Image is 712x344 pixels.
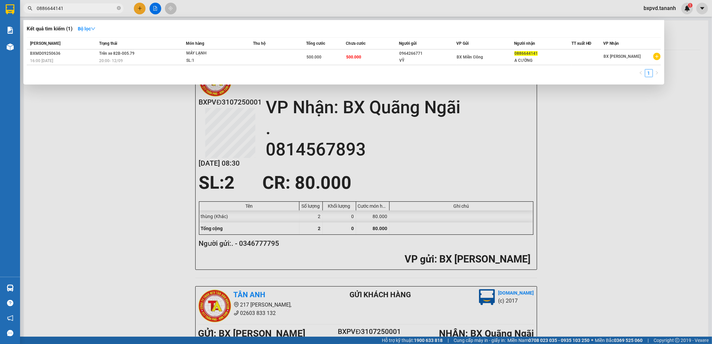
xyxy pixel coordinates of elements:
span: question-circle [7,300,13,306]
span: Thu hộ [253,41,266,46]
span: 500.000 [346,55,361,59]
span: Người nhận [514,41,535,46]
span: 500.000 [306,55,321,59]
img: logo-vxr [6,4,14,14]
span: close-circle [117,6,121,10]
span: notification [7,315,13,321]
li: Previous Page [637,69,645,77]
img: warehouse-icon [7,43,14,50]
div: 0964266771 [399,50,456,57]
span: TT xuất HĐ [571,41,591,46]
span: Món hàng [186,41,204,46]
span: 20:00 - 12/09 [99,58,123,63]
span: 0886644141 [514,51,538,56]
span: BX Miền Đông [457,55,483,59]
a: 1 [645,69,653,77]
span: VP Gửi [457,41,469,46]
span: right [655,71,659,75]
span: search [28,6,32,11]
span: [PERSON_NAME] [30,41,60,46]
li: 1 [645,69,653,77]
span: BX [PERSON_NAME] [604,54,641,59]
li: Next Page [653,69,661,77]
img: warehouse-icon [7,285,14,292]
span: 16:00 [DATE] [30,58,53,63]
input: Tìm tên, số ĐT hoặc mã đơn [37,5,115,12]
div: A CƯỜNG [514,57,571,64]
span: down [91,26,95,31]
div: MÁY LẠNH [186,50,236,57]
h3: Kết quả tìm kiếm ( 1 ) [27,25,72,32]
span: Chưa cước [346,41,366,46]
span: Trên xe 82B-005.79 [99,51,135,56]
span: VP Nhận [603,41,619,46]
div: SL: 1 [186,57,236,64]
span: Người gửi [399,41,417,46]
button: right [653,69,661,77]
button: Bộ lọcdown [72,23,101,34]
span: Trạng thái [99,41,117,46]
span: plus-circle [653,53,661,60]
span: left [639,71,643,75]
div: BXMD09250636 [30,50,97,57]
div: VỸ [399,57,456,64]
img: solution-icon [7,27,14,34]
span: Tổng cước [306,41,325,46]
span: message [7,330,13,336]
button: left [637,69,645,77]
strong: Bộ lọc [78,26,95,31]
span: close-circle [117,5,121,12]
